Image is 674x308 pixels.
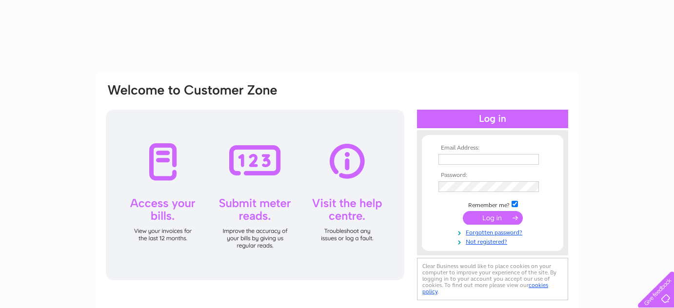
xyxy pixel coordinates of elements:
th: Password: [436,172,549,179]
a: cookies policy [422,282,548,295]
input: Submit [463,211,523,225]
div: Clear Business would like to place cookies on your computer to improve your experience of the sit... [417,258,568,300]
th: Email Address: [436,145,549,152]
td: Remember me? [436,199,549,209]
a: Forgotten password? [438,227,549,236]
a: Not registered? [438,236,549,246]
